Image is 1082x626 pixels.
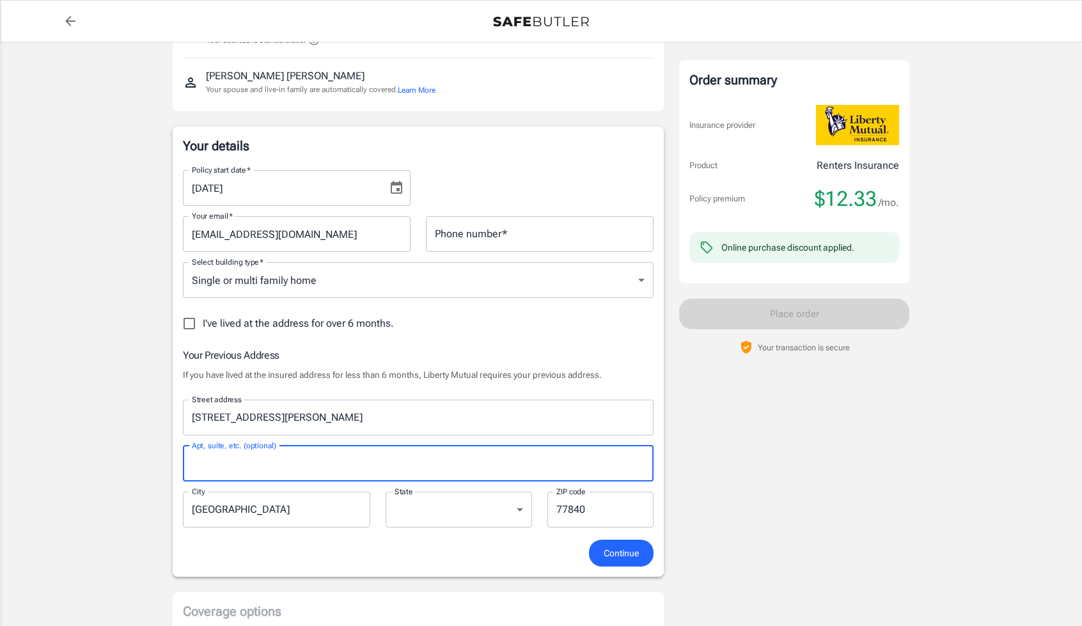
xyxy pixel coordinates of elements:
input: MM/DD/YYYY [183,170,379,206]
input: Enter number [426,216,654,252]
img: Back to quotes [493,17,589,27]
label: State [395,486,413,497]
span: $12.33 [815,186,877,212]
input: Enter email [183,216,411,252]
p: Insurance provider [689,119,755,132]
label: ZIP code [556,486,586,497]
p: Renters Insurance [817,158,899,173]
span: Continue [604,545,639,561]
label: Select building type [192,256,263,267]
p: [PERSON_NAME] [PERSON_NAME] [206,68,365,84]
p: Product [689,159,717,172]
label: City [192,486,205,497]
div: Online purchase discount applied. [721,241,854,254]
p: Policy premium [689,192,745,205]
div: Order summary [689,70,899,90]
svg: Insured person [183,75,198,90]
label: Apt, suite, etc. (optional) [192,440,276,451]
p: Your transaction is secure [758,341,850,354]
label: Street address [192,394,242,405]
div: Single or multi family home [183,262,654,298]
label: Policy start date [192,164,251,175]
button: Learn More [398,84,435,96]
p: Your details [183,137,654,155]
p: Your spouse and live-in family are automatically covered. [206,84,435,96]
button: Choose date, selected date is Oct 4, 2025 [384,175,409,201]
a: back to quotes [58,8,83,34]
p: If you have lived at the insured address for less than 6 months, Liberty Mutual requires your pre... [183,368,654,381]
label: Your email [192,210,233,221]
span: I've lived at the address for over 6 months. [203,316,394,331]
img: Liberty Mutual [816,105,899,145]
h6: Your Previous Address [183,347,654,363]
span: /mo. [879,194,899,212]
button: Continue [589,540,654,567]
